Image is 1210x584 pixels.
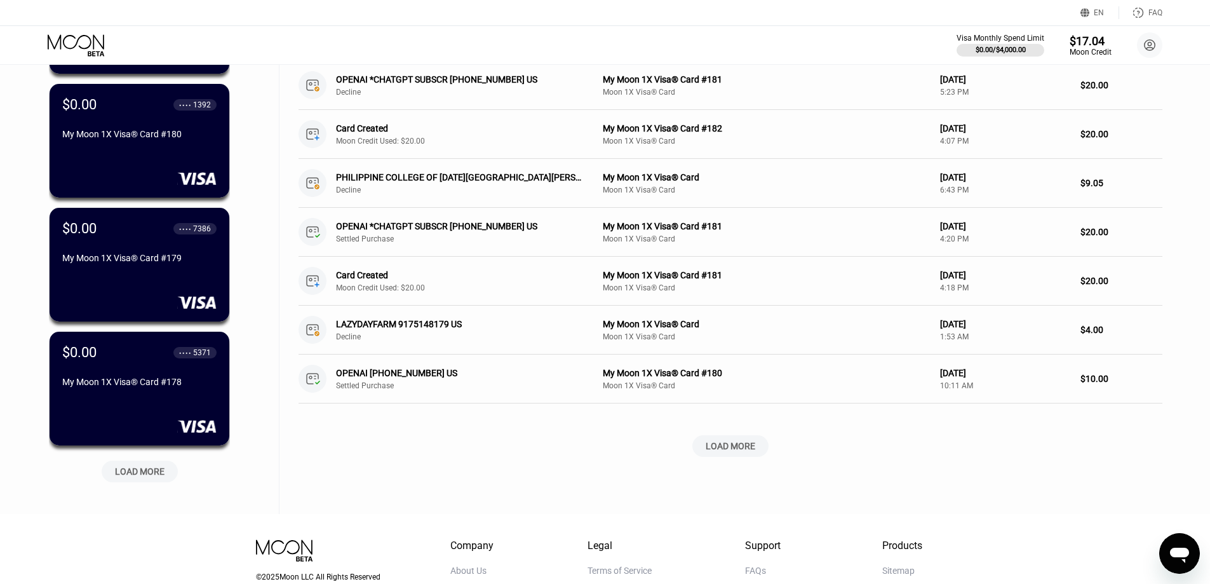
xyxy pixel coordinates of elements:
div: Moon 1X Visa® Card [603,332,930,341]
div: Legal [588,540,652,552]
div: $20.00 [1080,276,1162,286]
div: 4:20 PM [940,234,1071,243]
div: Company [450,540,494,552]
div: $0.00● ● ● ●5371My Moon 1X Visa® Card #178 [50,332,229,445]
div: Sitemap [882,566,915,576]
div: 6:43 PM [940,186,1071,194]
div: My Moon 1X Visa® Card [603,172,930,182]
div: 10:11 AM [940,381,1071,390]
div: EN [1080,6,1119,19]
div: Moon 1X Visa® Card [603,234,930,243]
div: Terms of Service [588,566,652,576]
div: 4:18 PM [940,283,1071,292]
div: Card CreatedMoon Credit Used: $20.00My Moon 1X Visa® Card #182Moon 1X Visa® Card[DATE]4:07 PM$20.00 [299,110,1162,159]
div: $0.00● ● ● ●7386My Moon 1X Visa® Card #179 [50,208,229,322]
div: My Moon 1X Visa® Card #180 [62,129,217,139]
div: LOAD MORE [115,466,165,477]
div: My Moon 1X Visa® Card [603,319,930,329]
div: My Moon 1X Visa® Card #181 [603,74,930,85]
div: $17.04Moon Credit [1070,34,1112,57]
div: $20.00 [1080,227,1162,237]
div: ● ● ● ● [179,227,191,231]
div: 1:53 AM [940,332,1071,341]
div: FAQs [745,566,766,576]
div: My Moon 1X Visa® Card #179 [62,253,217,263]
div: Moon 1X Visa® Card [603,88,930,97]
div: About Us [450,566,487,576]
div: Card Created [336,270,582,280]
iframe: 启动消息传送窗口的按钮 [1159,533,1200,574]
div: $20.00 [1080,129,1162,139]
div: Visa Monthly Spend Limit [957,34,1044,43]
div: LOAD MORE [92,456,187,482]
div: Decline [336,332,601,341]
div: ● ● ● ● [179,351,191,355]
div: [DATE] [940,123,1071,133]
div: EN [1094,8,1104,17]
div: ● ● ● ● [179,103,191,107]
div: OPENAI [PHONE_NUMBER] USSettled PurchaseMy Moon 1X Visa® Card #180Moon 1X Visa® Card[DATE]10:11 A... [299,355,1162,404]
div: $20.00 [1080,80,1162,90]
div: Products [882,540,922,552]
div: PHILIPPINE COLLEGE OF [DATE][GEOGRAPHIC_DATA][PERSON_NAME]DeclineMy Moon 1X Visa® CardMoon 1X Vis... [299,159,1162,208]
div: Moon Credit Used: $20.00 [336,137,601,146]
div: 5371 [193,348,211,357]
div: Moon 1X Visa® Card [603,283,930,292]
div: Card Created [336,123,582,133]
div: My Moon 1X Visa® Card #180 [603,368,930,378]
div: My Moon 1X Visa® Card #182 [603,123,930,133]
div: $0.00 / $4,000.00 [976,46,1026,54]
div: OPENAI *CHATGPT SUBSCR [PHONE_NUMBER] USDeclineMy Moon 1X Visa® Card #181Moon 1X Visa® Card[DATE]... [299,61,1162,110]
div: LOAD MORE [299,435,1162,457]
div: $0.00● ● ● ●1392My Moon 1X Visa® Card #180 [50,84,229,198]
div: 4:07 PM [940,137,1071,146]
div: $0.00 [62,344,97,360]
div: Moon 1X Visa® Card [603,137,930,146]
div: [DATE] [940,319,1071,329]
div: $17.04 [1070,34,1112,48]
div: Moon 1X Visa® Card [603,381,930,390]
div: 7386 [193,224,211,233]
div: $10.00 [1080,374,1162,384]
div: Decline [336,186,601,194]
div: My Moon 1X Visa® Card #181 [603,270,930,280]
div: Moon Credit [1070,48,1112,57]
div: [DATE] [940,221,1071,231]
div: My Moon 1X Visa® Card #178 [62,377,217,387]
div: Support [745,540,789,552]
div: Settled Purchase [336,234,601,243]
div: My Moon 1X Visa® Card #181 [603,221,930,231]
div: PHILIPPINE COLLEGE OF [DATE][GEOGRAPHIC_DATA][PERSON_NAME] [336,172,582,182]
div: [DATE] [940,270,1071,280]
div: LAZYDAYFARM 9175148179 USDeclineMy Moon 1X Visa® CardMoon 1X Visa® Card[DATE]1:53 AM$4.00 [299,306,1162,355]
div: [DATE] [940,74,1071,85]
div: Moon Credit Used: $20.00 [336,283,601,292]
div: 5:23 PM [940,88,1071,97]
div: LOAD MORE [706,440,755,452]
div: [DATE] [940,368,1071,378]
div: 1392 [193,100,211,109]
div: $0.00 [62,221,97,236]
div: FAQ [1119,6,1162,19]
div: OPENAI [PHONE_NUMBER] US [336,368,582,378]
div: FAQ [1148,8,1162,17]
div: Visa Monthly Spend Limit$0.00/$4,000.00 [957,34,1044,57]
div: $4.00 [1080,325,1162,335]
div: $9.05 [1080,178,1162,188]
div: OPENAI *CHATGPT SUBSCR [PHONE_NUMBER] US [336,74,582,85]
div: Decline [336,88,601,97]
div: © 2025 Moon LLC All Rights Reserved [256,573,393,581]
div: Moon 1X Visa® Card [603,186,930,194]
div: $0.00 [62,97,97,112]
div: [DATE] [940,172,1071,182]
div: Card CreatedMoon Credit Used: $20.00My Moon 1X Visa® Card #181Moon 1X Visa® Card[DATE]4:18 PM$20.00 [299,257,1162,306]
div: OPENAI *CHATGPT SUBSCR [PHONE_NUMBER] USSettled PurchaseMy Moon 1X Visa® Card #181Moon 1X Visa® C... [299,208,1162,257]
div: Settled Purchase [336,381,601,390]
div: LAZYDAYFARM 9175148179 US [336,319,582,329]
div: OPENAI *CHATGPT SUBSCR [PHONE_NUMBER] US [336,221,582,231]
